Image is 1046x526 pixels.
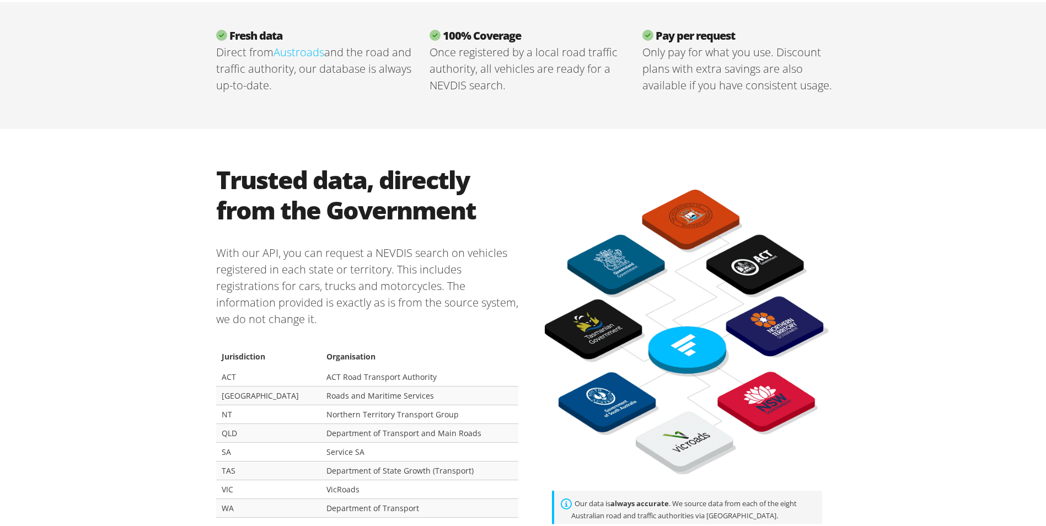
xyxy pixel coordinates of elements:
[216,366,321,384] td: ACT
[321,459,518,477] td: Department of State Growth (Transport)
[321,477,518,496] td: VicRoads
[430,25,625,42] h3: 100% Coverage
[216,25,412,42] h3: Fresh data
[321,440,518,459] td: Service SA
[216,162,518,223] h2: Trusted data, directly from the Government
[430,42,625,92] p: Once registered by a local road traffic authority, all vehicles are ready for a NEVDIS search.
[642,25,838,42] h3: Pay per request
[321,343,518,366] th: Organisation
[216,421,321,440] td: QLD
[610,496,669,506] strong: always accurate
[321,402,518,421] td: Northern Territory Transport Group
[216,402,321,421] td: NT
[216,459,321,477] td: TAS
[545,187,829,473] img: BlueFlag API and NEVDIS data sourced from road authorities diagram
[216,42,412,92] p: Direct from and the road and traffic authority, our database is always up-to-date.
[273,42,324,57] a: Austroads
[216,477,321,496] td: VIC
[216,343,321,366] th: Jurisdiction
[321,421,518,440] td: Department of Transport and Main Roads
[216,440,321,459] td: SA
[216,234,518,334] p: With our API, you can request a NEVDIS search on vehicles registered in each state or territory. ...
[216,384,321,402] td: [GEOGRAPHIC_DATA]
[552,489,822,525] div: Our data is . We source data from each of the eight Australian road and traffic authorities via [...
[321,366,518,384] td: ACT Road Transport Authority
[321,384,518,402] td: Roads and Maritime Services
[321,496,518,515] td: Department of Transport
[216,496,321,515] td: WA
[642,42,838,92] p: Only pay for what you use. Discount plans with extra savings are also available if you have consi...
